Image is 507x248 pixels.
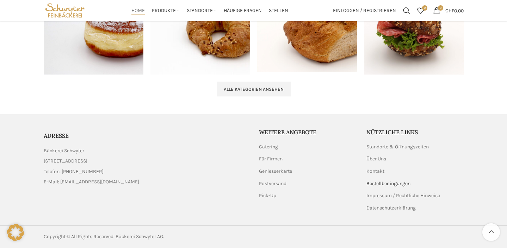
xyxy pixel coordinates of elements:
h5: Nützliche Links [366,128,464,136]
a: List item link [44,178,248,186]
span: Einloggen / Registrieren [333,8,396,13]
span: Home [131,7,145,14]
a: Datenschutzerklärung [366,205,416,212]
span: Häufige Fragen [224,7,262,14]
a: Einloggen / Registrieren [329,4,400,18]
a: Über Uns [366,155,387,163]
span: [STREET_ADDRESS] [44,157,87,165]
a: Suchen [400,4,414,18]
a: List item link [44,168,248,176]
span: Produkte [152,7,176,14]
span: Standorte [187,7,213,14]
span: ADRESSE [44,132,69,139]
a: Alle Kategorien ansehen [217,82,291,96]
span: CHF [445,7,454,13]
a: Catering [259,143,279,150]
span: Stellen [269,7,288,14]
a: Pick-Up [259,192,277,199]
a: Site logo [44,7,87,13]
a: Standorte & Öffnungszeiten [366,143,429,150]
a: Für Firmen [259,155,283,163]
a: Produkte [152,4,180,18]
a: Stellen [269,4,288,18]
a: Geniesserkarte [259,168,293,175]
a: Bestellbedingungen [366,180,411,187]
a: 0 CHF0.00 [429,4,467,18]
span: 0 [438,5,443,11]
span: 0 [422,5,427,11]
div: Main navigation [90,4,329,18]
a: 0 [414,4,428,18]
a: Home [131,4,145,18]
span: Alle Kategorien ansehen [224,87,284,92]
a: Impressum / Rechtliche Hinweise [366,192,441,199]
bdi: 0.00 [445,7,464,13]
div: Copyright © All Rights Reserved. Bäckerei Schwyter AG. [44,233,250,241]
a: Postversand [259,180,287,187]
h5: Weitere Angebote [259,128,356,136]
a: Kontakt [366,168,385,175]
a: Scroll to top button [482,223,500,241]
div: Meine Wunschliste [414,4,428,18]
span: Bäckerei Schwyter [44,147,84,155]
a: Standorte [187,4,217,18]
a: Häufige Fragen [224,4,262,18]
